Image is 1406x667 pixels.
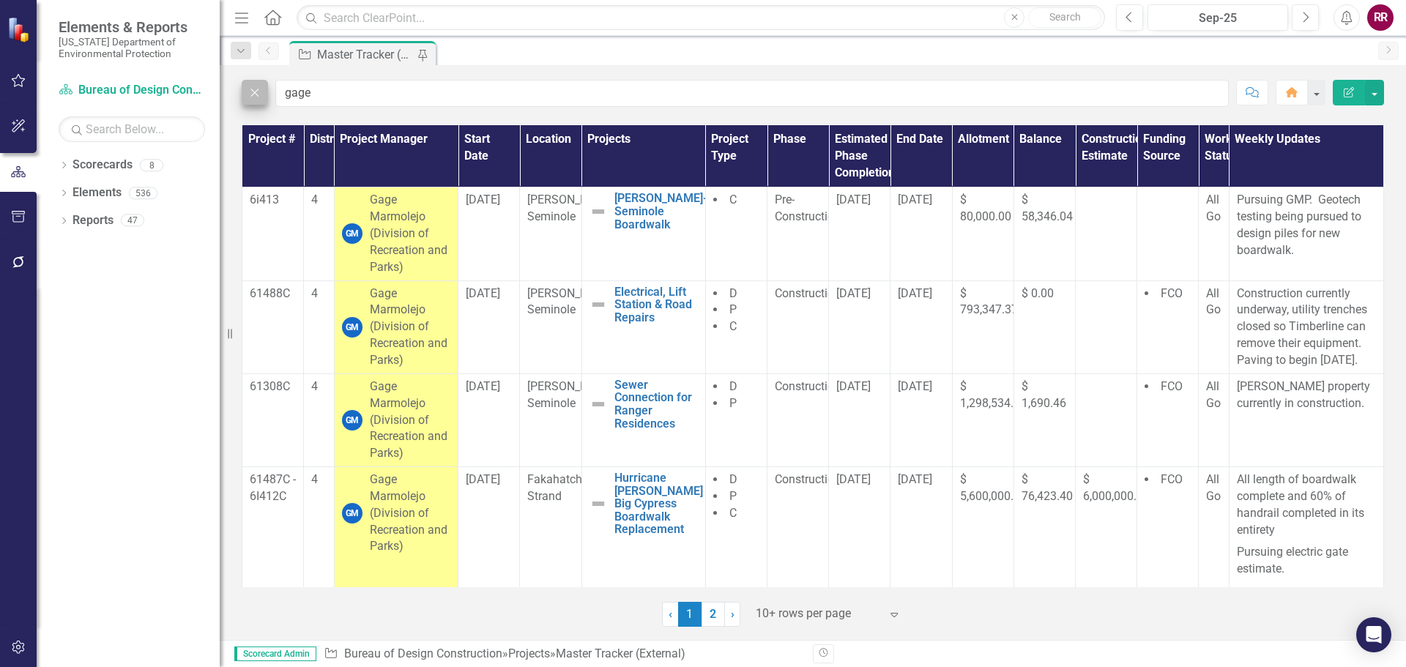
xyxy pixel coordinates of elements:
[1022,286,1054,300] span: $ 0.00
[614,379,698,430] a: Sewer Connection for Ranger Residences
[1076,373,1137,466] td: Double-Click to Edit
[304,187,335,280] td: Double-Click to Edit
[250,192,296,209] p: 6i413
[311,193,318,206] span: 4
[317,45,414,64] div: Master Tracker (External)
[898,472,932,486] span: [DATE]
[1148,4,1288,31] button: Sep-25
[729,319,737,333] span: C
[729,286,737,300] span: D
[678,602,702,627] span: 1
[1206,472,1221,503] span: All Go
[1229,280,1383,373] td: Double-Click to Edit
[589,395,607,413] img: Not Defined
[1137,280,1199,373] td: Double-Click to Edit
[1137,187,1199,280] td: Double-Click to Edit
[1022,379,1066,410] span: $ 1,690.46
[952,373,1013,466] td: Double-Click to Edit
[890,280,952,373] td: Double-Click to Edit
[829,467,890,605] td: Double-Click to Edit
[121,215,144,227] div: 47
[458,373,520,466] td: Double-Click to Edit
[250,379,296,395] p: 61308C
[960,286,1018,317] span: $ 793,347.37
[1199,467,1230,605] td: Double-Click to Edit
[581,373,705,466] td: Double-Click to Edit Right Click for Context Menu
[466,472,500,486] span: [DATE]
[775,472,841,486] span: Construction
[1229,373,1383,466] td: Double-Click to Edit
[72,212,114,229] a: Reports
[960,193,1011,223] span: $ 80,000.00
[1237,541,1376,581] p: Pursuing electric gate estimate.
[250,472,296,508] p: 61487C - 6I412C
[1153,10,1283,27] div: Sep-25
[59,18,205,36] span: Elements & Reports
[614,286,698,324] a: Electrical, Lift Station & Road Repairs
[1076,280,1137,373] td: Double-Click to Edit
[898,379,932,393] span: [DATE]
[705,373,767,466] td: Double-Click to Edit
[581,467,705,605] td: Double-Click to Edit Right Click for Context Menu
[1229,187,1383,280] td: Double-Click to Edit
[520,373,581,466] td: Double-Click to Edit
[1199,373,1230,466] td: Double-Click to Edit
[342,223,362,244] div: GM
[890,373,952,466] td: Double-Click to Edit
[1137,373,1199,466] td: Double-Click to Edit
[1013,373,1075,466] td: Double-Click to Edit
[767,467,829,605] td: Double-Click to Edit
[59,116,205,142] input: Search Below...
[1356,617,1391,652] div: Open Intercom Messenger
[370,192,450,275] div: Gage Marmolejo (Division of Recreation and Parks)
[304,467,335,605] td: Double-Click to Edit
[890,467,952,605] td: Double-Click to Edit
[702,602,725,627] a: 2
[458,187,520,280] td: Double-Click to Edit
[589,203,607,220] img: Not Defined
[829,187,890,280] td: Double-Click to Edit
[1076,187,1137,280] td: Double-Click to Edit
[1199,187,1230,280] td: Double-Click to Edit
[1237,379,1376,412] p: [PERSON_NAME] property currently in construction.
[466,193,500,206] span: [DATE]
[890,187,952,280] td: Double-Click to Edit
[140,159,163,171] div: 8
[836,379,871,393] span: [DATE]
[297,5,1105,31] input: Search ClearPoint...
[242,187,304,280] td: Double-Click to Edit
[556,646,685,660] div: Master Tracker (External)
[242,467,304,605] td: Double-Click to Edit
[836,193,871,206] span: [DATE]
[344,646,502,660] a: Bureau of Design Construction
[1206,379,1221,410] span: All Go
[527,286,615,317] span: [PERSON_NAME] Seminole
[59,36,205,60] small: [US_STATE] Department of Environmental Protection
[370,472,450,555] div: Gage Marmolejo (Division of Recreation and Parks)
[1229,467,1383,605] td: Double-Click to Edit
[705,187,767,280] td: Double-Click to Edit
[729,396,737,410] span: P
[614,192,707,231] a: [PERSON_NAME]-Seminole Boardwalk
[311,472,318,486] span: 4
[1137,467,1199,605] td: Double-Click to Edit
[334,280,458,373] td: Double-Click to Edit
[72,157,133,174] a: Scorecards
[1076,467,1137,605] td: Double-Click to Edit
[1013,187,1075,280] td: Double-Click to Edit
[1161,379,1183,393] span: FCO
[898,193,932,206] span: [DATE]
[304,280,335,373] td: Double-Click to Edit
[775,193,841,223] span: Pre-Construction
[311,286,318,300] span: 4
[729,193,737,206] span: C
[614,472,703,536] a: Hurricane [PERSON_NAME] Big Cypress Boardwalk Replacement
[581,280,705,373] td: Double-Click to Edit Right Click for Context Menu
[729,472,737,486] span: D
[334,187,458,280] td: Double-Click to Edit
[898,286,932,300] span: [DATE]
[1367,4,1394,31] div: RR
[59,82,205,99] a: Bureau of Design Construction
[508,646,550,660] a: Projects
[242,373,304,466] td: Double-Click to Edit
